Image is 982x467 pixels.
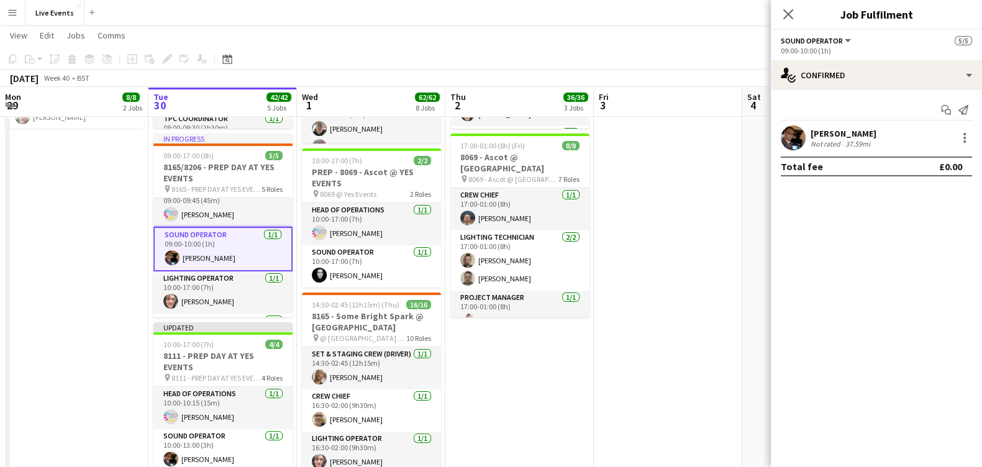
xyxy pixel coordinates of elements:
span: 2/2 [414,156,431,165]
app-card-role: Head of Operations1/110:00-17:00 (7h)[PERSON_NAME] [302,203,441,245]
span: 5 Roles [261,184,283,194]
span: Tue [153,91,168,102]
span: Mon [5,91,21,102]
span: 30 [152,98,168,112]
span: 14:30-02:45 (12h15m) (Thu) [312,300,399,309]
span: 42/42 [266,93,291,102]
span: Edit [40,30,54,41]
h3: 8069 - Ascot @ [GEOGRAPHIC_DATA] [450,152,589,174]
div: 09:00-10:00 (1h) [781,46,972,55]
span: 4 [745,98,761,112]
app-card-role: Sound Operator1/109:00-10:00 (1h)[PERSON_NAME] [153,227,293,271]
span: 3 [597,98,609,112]
h3: Job Fulfilment [771,6,982,22]
span: Wed [302,91,318,102]
button: Sound Operator [781,36,853,45]
a: Comms [93,27,130,43]
app-card-role: Head of Operations1/109:00-09:45 (45m)[PERSON_NAME] [153,184,293,227]
h3: 8165 - Some Bright Spark @ [GEOGRAPHIC_DATA] [302,311,441,333]
span: 10:00-17:00 (7h) [163,340,214,349]
span: 2 Roles [410,189,431,199]
div: Total fee [781,160,823,173]
h3: PREP - 8069 - Ascot @ YES EVENTS [302,166,441,189]
div: 5 Jobs [267,103,291,112]
app-card-role: Sound Operator1/110:00-17:00 (7h)[PERSON_NAME] [302,245,441,288]
span: 4/4 [265,340,283,349]
span: 8/8 [122,93,140,102]
app-card-role: Head of Operations1/110:00-10:15 (15m)[PERSON_NAME] [153,387,293,429]
app-card-role: Set & Staging Crew (Driver)1/114:30-02:45 (12h15m)[PERSON_NAME] [302,347,441,389]
app-card-role: Lighting Operator1/110:00-17:00 (7h)[PERSON_NAME] [153,271,293,314]
span: 10:00-17:00 (7h) [312,156,362,165]
h3: 8111 - PREP DAY AT YES EVENTS [153,350,293,373]
button: Live Events [25,1,84,25]
span: 4 Roles [261,373,283,383]
app-job-card: 17:00-01:00 (8h) (Fri)8/88069 - Ascot @ [GEOGRAPHIC_DATA] 8069 - Ascot @ [GEOGRAPHIC_DATA]7 Roles... [450,134,589,317]
span: 62/62 [415,93,440,102]
div: Not rated [811,139,843,148]
div: [PERSON_NAME] [811,128,876,139]
div: 8 Jobs [416,103,439,112]
h3: 8165/8206 - PREP DAY AT YES EVENTS [153,161,293,184]
div: Updated [153,322,293,332]
app-card-role: Lighting Technician4/4 [450,126,589,222]
span: Fri [599,91,609,102]
span: 16/16 [406,300,431,309]
span: 8165 - PREP DAY AT YES EVENTS [171,184,261,194]
span: 8069 @ Yes Events [320,189,376,199]
span: 1 [300,98,318,112]
span: 09:00-17:00 (8h) [163,151,214,160]
span: 17:00-01:00 (8h) (Fri) [460,141,525,150]
span: 10 Roles [406,333,431,343]
span: 2 [448,98,466,112]
div: In progress [153,134,293,143]
div: [DATE] [10,72,39,84]
span: Sat [747,91,761,102]
div: BST [77,73,89,83]
app-card-role: Lighting Technician2/217:00-01:00 (8h)[PERSON_NAME][PERSON_NAME] [450,230,589,291]
span: 8/8 [562,141,580,150]
a: Edit [35,27,59,43]
app-card-role: Lighting Technician3/309:30-19:30 (10h)[PERSON_NAME][PERSON_NAME] [302,99,441,177]
app-job-card: In progress09:00-17:00 (8h)5/58165/8206 - PREP DAY AT YES EVENTS 8165 - PREP DAY AT YES EVENTS5 R... [153,134,293,317]
span: Sound Operator [781,36,843,45]
span: 29 [3,98,21,112]
app-job-card: 10:00-17:00 (7h)2/2PREP - 8069 - Ascot @ YES EVENTS 8069 @ Yes Events2 RolesHead of Operations1/1... [302,148,441,288]
span: Thu [450,91,466,102]
span: 5/5 [265,151,283,160]
div: Confirmed [771,60,982,90]
app-card-role: Crew Chief1/116:30-02:00 (9h30m)[PERSON_NAME] [302,389,441,432]
span: Comms [98,30,125,41]
span: View [10,30,27,41]
div: 2 Jobs [123,103,142,112]
span: Week 40 [41,73,72,83]
span: 7 Roles [558,175,580,184]
span: 8111 - PREP DAY AT YES EVENTS [171,373,261,383]
div: 3 Jobs [564,103,588,112]
div: £0.00 [939,160,962,173]
a: View [5,27,32,43]
app-card-role: Project Manager1/117:00-01:00 (8h)[PERSON_NAME] [450,291,589,333]
app-card-role: Production Director1/1 [153,314,293,356]
span: Jobs [66,30,85,41]
div: 37.59mi [843,139,873,148]
a: Jobs [61,27,90,43]
span: 5/5 [955,36,972,45]
span: 36/36 [563,93,588,102]
span: 8069 - Ascot @ [GEOGRAPHIC_DATA] [468,175,558,184]
app-card-role: Crew Chief1/117:00-01:00 (8h)[PERSON_NAME] [450,188,589,230]
span: @ [GEOGRAPHIC_DATA] - 8165 [320,333,406,343]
